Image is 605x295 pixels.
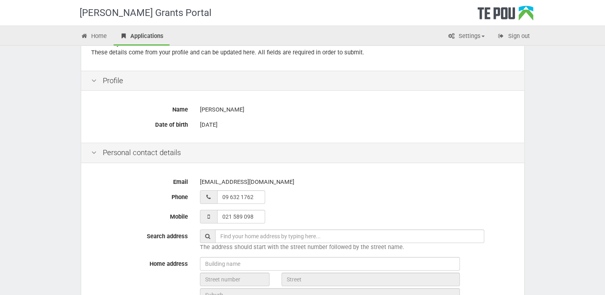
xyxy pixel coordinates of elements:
[75,28,113,46] a: Home
[81,143,524,163] div: Personal contact details
[85,103,194,114] label: Name
[200,103,514,117] div: [PERSON_NAME]
[91,48,514,57] p: These details come from your profile and can be updated here. All fields are required in order to...
[170,213,188,220] span: Mobile
[81,71,524,91] div: Profile
[200,175,514,189] div: [EMAIL_ADDRESS][DOMAIN_NAME]
[200,243,404,251] span: The address should start with the street number followed by the street name.
[477,6,533,26] div: Te Pou Logo
[442,28,491,46] a: Settings
[114,28,170,46] a: Applications
[200,118,514,132] div: [DATE]
[200,257,460,271] input: Building name
[85,229,194,241] label: Search address
[282,273,460,286] input: Street
[172,193,188,201] span: Phone
[491,28,536,46] a: Sign out
[85,118,194,129] label: Date of birth
[215,229,484,243] input: Find your home address by typing here...
[85,175,194,186] label: Email
[85,257,194,268] label: Home address
[200,273,270,286] input: Street number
